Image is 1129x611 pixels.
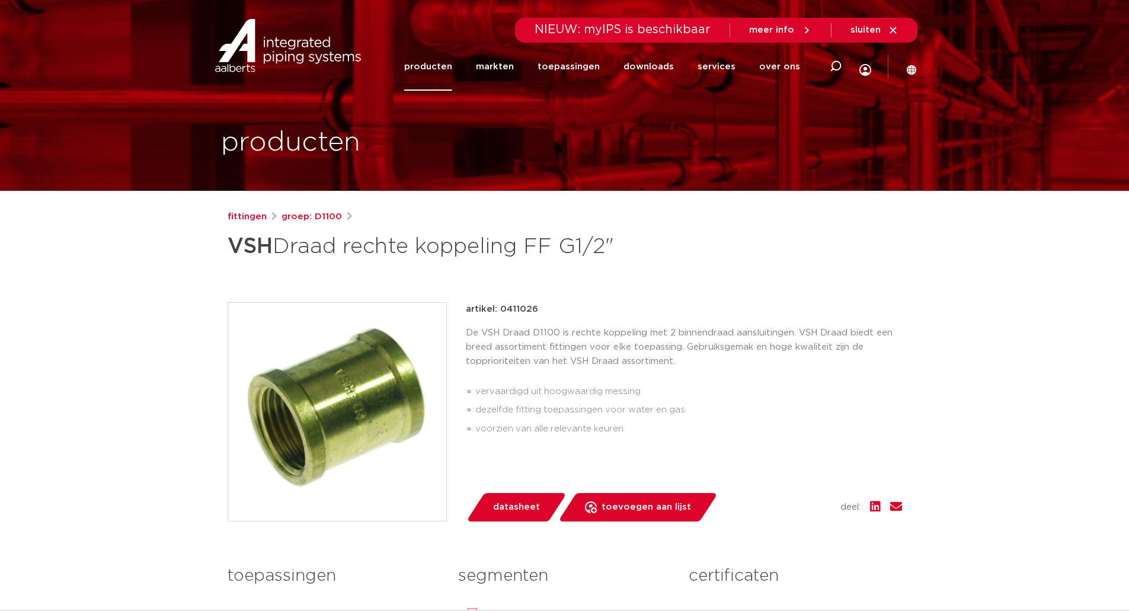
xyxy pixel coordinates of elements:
[228,210,267,224] a: fittingen
[475,401,902,420] li: dezelfde fitting toepassingen voor water en gas
[466,326,902,369] p: De VSH Draad D1100 is rechte koppeling met 2 binnendraad aansluitingen. VSH Draad biedt een breed...
[759,43,800,91] a: over ons
[221,124,360,162] h1: producten
[850,25,898,36] a: sluiten
[602,498,691,517] span: toevoegen aan lijst
[749,25,794,34] span: meer info
[689,564,901,588] h3: certificaten
[749,25,812,36] a: meer info
[475,382,902,401] li: vervaardigd uit hoogwaardig messing
[538,43,600,91] a: toepassingen
[859,39,871,94] div: my IPS
[404,43,452,91] a: producten
[282,210,342,224] a: groep: D1100
[466,302,538,316] p: artikel: 0411026
[535,24,711,36] span: NIEUW: myIPS is beschikbaar
[228,229,673,264] h1: Draad rechte koppeling FF G1/2"
[228,303,446,521] img: Product Image for VSH Draad rechte koppeling FF G1/2"
[698,43,735,91] a: services
[228,564,440,588] h3: toepassingen
[404,43,800,91] nav: Menu
[476,43,514,91] a: markten
[840,500,861,514] span: deel:
[493,498,540,517] span: datasheet
[475,420,902,439] li: voorzien van alle relevante keuren
[466,493,567,522] a: datasheet
[850,25,881,34] span: sluiten
[623,43,674,91] a: downloads
[458,564,671,588] h3: segmenten
[228,236,273,257] strong: VSH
